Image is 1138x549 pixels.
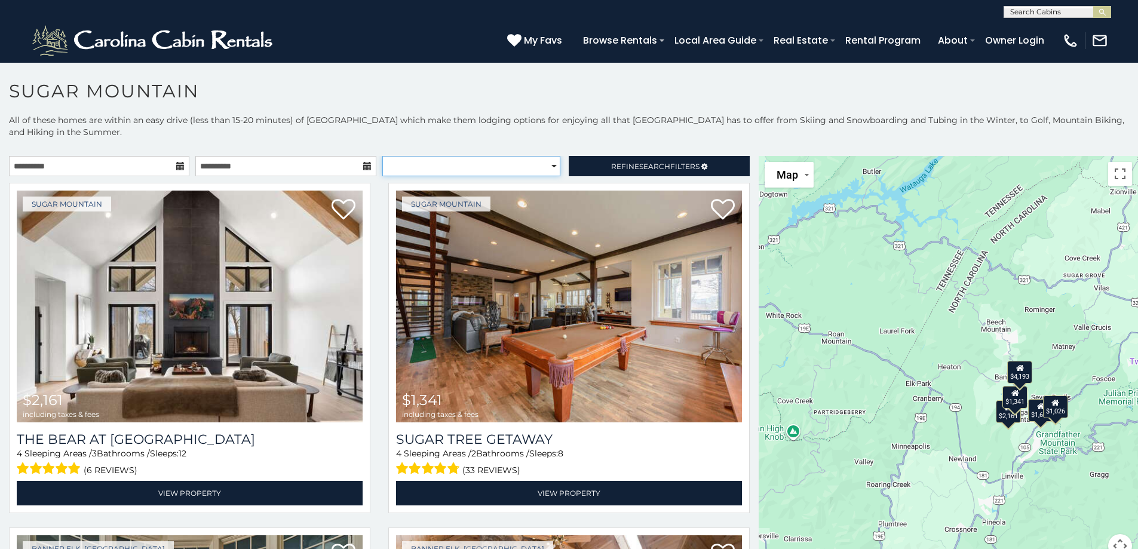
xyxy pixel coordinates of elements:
[765,162,814,188] button: Change map style
[402,391,442,409] span: $1,341
[17,447,363,478] div: Sleeping Areas / Bathrooms / Sleeps:
[396,191,742,422] img: Sugar Tree Getaway
[932,30,974,51] a: About
[979,30,1050,51] a: Owner Login
[1003,386,1028,409] div: $1,341
[1091,32,1108,49] img: mail-regular-white.png
[23,197,111,211] a: Sugar Mountain
[1108,162,1132,186] button: Toggle fullscreen view
[17,448,22,459] span: 4
[396,481,742,505] a: View Property
[23,391,63,409] span: $2,161
[1043,395,1068,418] div: $1,026
[84,462,137,478] span: (6 reviews)
[332,198,355,223] a: Add to favorites
[839,30,927,51] a: Rental Program
[23,410,99,418] span: including taxes & fees
[569,156,749,176] a: RefineSearchFilters
[462,462,520,478] span: (33 reviews)
[92,448,97,459] span: 3
[524,33,562,48] span: My Favs
[17,431,363,447] a: The Bear At [GEOGRAPHIC_DATA]
[507,33,565,48] a: My Favs
[179,448,186,459] span: 12
[777,168,798,181] span: Map
[1062,32,1079,49] img: phone-regular-white.png
[471,448,476,459] span: 2
[396,448,401,459] span: 4
[396,447,742,478] div: Sleeping Areas / Bathrooms / Sleeps:
[639,162,670,171] span: Search
[17,431,363,447] h3: The Bear At Sugar Mountain
[1029,399,1054,422] div: $1,626
[30,23,278,59] img: White-1-2.png
[996,400,1021,422] div: $2,161
[402,410,478,418] span: including taxes & fees
[402,197,490,211] a: Sugar Mountain
[558,448,563,459] span: 8
[17,481,363,505] a: View Property
[768,30,834,51] a: Real Estate
[611,162,700,171] span: Refine Filters
[577,30,663,51] a: Browse Rentals
[396,191,742,422] a: Sugar Tree Getaway $1,341 including taxes & fees
[396,431,742,447] a: Sugar Tree Getaway
[17,191,363,422] a: The Bear At Sugar Mountain $2,161 including taxes & fees
[711,198,735,223] a: Add to favorites
[1008,361,1033,384] div: $4,193
[668,30,762,51] a: Local Area Guide
[17,191,363,422] img: The Bear At Sugar Mountain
